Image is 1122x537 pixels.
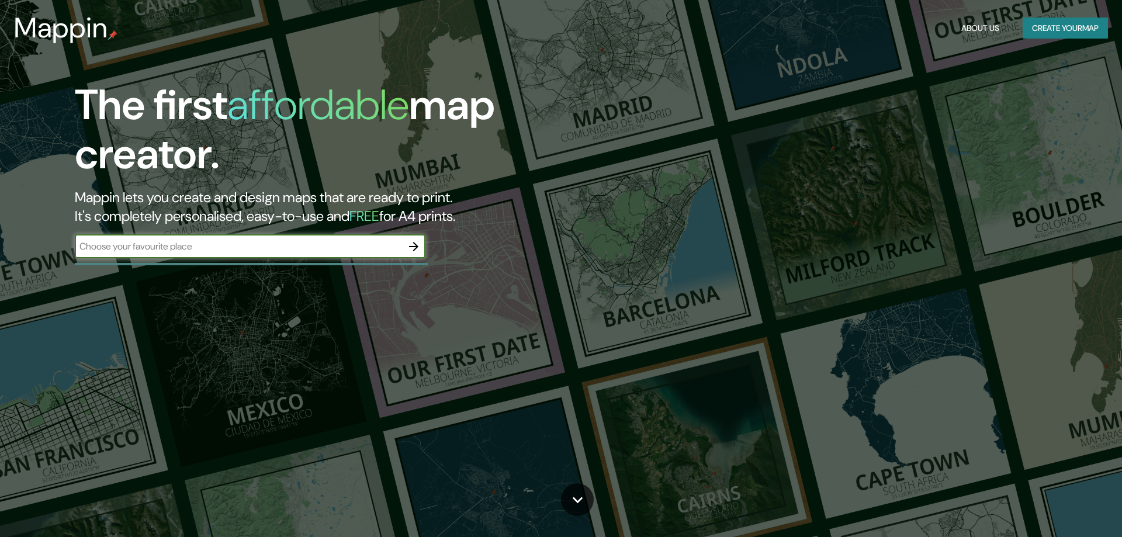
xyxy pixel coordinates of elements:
[957,18,1004,39] button: About Us
[108,30,117,40] img: mappin-pin
[349,207,379,225] h5: FREE
[75,188,636,226] h2: Mappin lets you create and design maps that are ready to print. It's completely personalised, eas...
[227,78,409,132] h1: affordable
[1023,18,1108,39] button: Create yourmap
[75,81,636,188] h1: The first map creator.
[14,12,108,44] h3: Mappin
[75,240,402,253] input: Choose your favourite place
